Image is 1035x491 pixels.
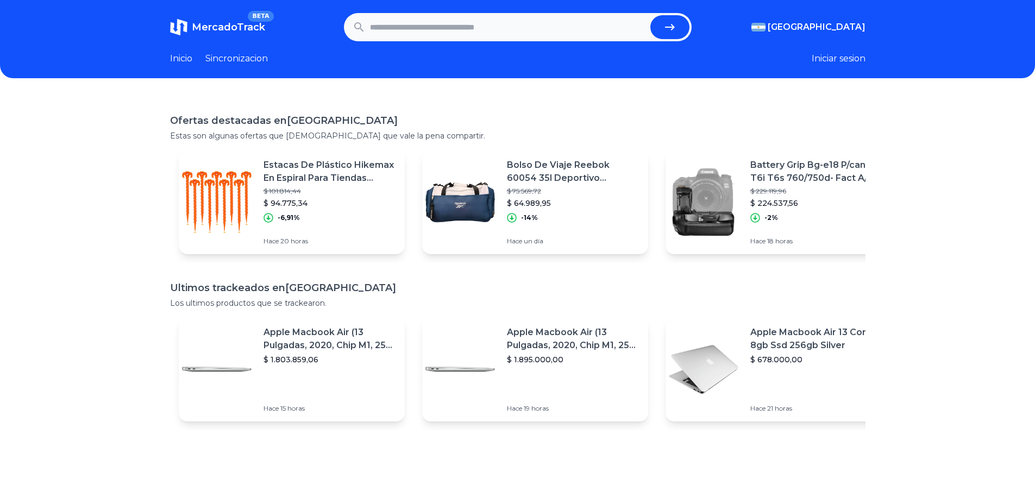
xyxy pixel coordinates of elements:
[507,237,639,246] p: Hace un día
[170,18,187,36] img: MercadoTrack
[264,326,396,352] p: Apple Macbook Air (13 Pulgadas, 2020, Chip M1, 256 Gb De Ssd, 8 Gb De Ram) - Plata
[507,404,639,413] p: Hace 19 horas
[422,150,648,254] a: Featured imageBolso De Viaje Reebok 60054 35l Deportivo Hombre/mujer$ 75.569,72$ 64.989,95-14%Hac...
[507,187,639,196] p: $ 75.569,72
[751,21,865,34] button: [GEOGRAPHIC_DATA]
[264,187,396,196] p: $ 101.814,44
[750,354,883,365] p: $ 678.000,00
[264,198,396,209] p: $ 94.775,34
[179,331,255,407] img: Featured image
[507,159,639,185] p: Bolso De Viaje Reebok 60054 35l Deportivo Hombre/mujer
[170,298,865,309] p: Los ultimos productos que se trackearon.
[205,52,268,65] a: Sincronizacion
[192,21,265,33] span: MercadoTrack
[170,280,865,295] h1: Ultimos trackeados en [GEOGRAPHIC_DATA]
[750,237,883,246] p: Hace 18 horas
[666,164,742,240] img: Featured image
[170,52,192,65] a: Inicio
[179,150,405,254] a: Featured imageEstacas De Plástico Hikemax En Espiral Para Tiendas [PERSON_NAME]$ 101.814,44$ 94.7...
[666,331,742,407] img: Featured image
[422,164,498,240] img: Featured image
[264,237,396,246] p: Hace 20 horas
[170,18,265,36] a: MercadoTrackBETA
[750,404,883,413] p: Hace 21 horas
[422,331,498,407] img: Featured image
[170,130,865,141] p: Estas son algunas ofertas que [DEMOGRAPHIC_DATA] que vale la pena compartir.
[278,213,300,222] p: -6,91%
[666,150,892,254] a: Featured imageBattery Grip Bg-e18 P/canon T6i T6s 760/750d- Fact A/b$ 229.119,96$ 224.537,56-2%Ha...
[264,354,396,365] p: $ 1.803.859,06
[750,198,883,209] p: $ 224.537,56
[170,113,865,128] h1: Ofertas destacadas en [GEOGRAPHIC_DATA]
[666,317,892,421] a: Featured imageApple Macbook Air 13 Core I5 8gb Ssd 256gb Silver$ 678.000,00Hace 21 horas
[507,354,639,365] p: $ 1.895.000,00
[750,187,883,196] p: $ 229.119,96
[507,326,639,352] p: Apple Macbook Air (13 Pulgadas, 2020, Chip M1, 256 Gb De Ssd, 8 Gb De Ram) - Plata
[764,213,778,222] p: -2%
[812,52,865,65] button: Iniciar sesion
[422,317,648,421] a: Featured imageApple Macbook Air (13 Pulgadas, 2020, Chip M1, 256 Gb De Ssd, 8 Gb De Ram) - Plata$...
[264,404,396,413] p: Hace 15 horas
[248,11,273,22] span: BETA
[750,326,883,352] p: Apple Macbook Air 13 Core I5 8gb Ssd 256gb Silver
[264,159,396,185] p: Estacas De Plástico Hikemax En Espiral Para Tiendas [PERSON_NAME]
[179,317,405,421] a: Featured imageApple Macbook Air (13 Pulgadas, 2020, Chip M1, 256 Gb De Ssd, 8 Gb De Ram) - Plata$...
[751,23,766,32] img: Argentina
[507,198,639,209] p: $ 64.989,95
[768,21,865,34] span: [GEOGRAPHIC_DATA]
[179,164,255,240] img: Featured image
[750,159,883,185] p: Battery Grip Bg-e18 P/canon T6i T6s 760/750d- Fact A/b
[521,213,538,222] p: -14%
